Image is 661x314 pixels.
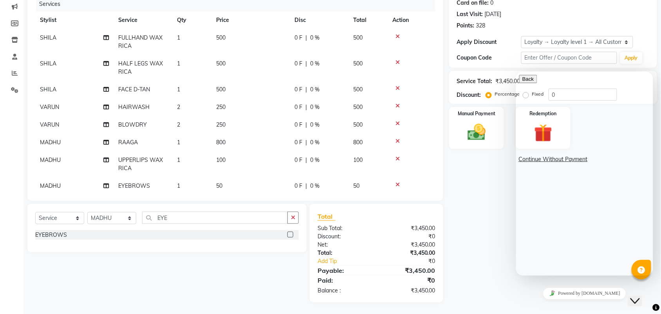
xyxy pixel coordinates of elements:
span: 500 [353,121,363,128]
span: RAAGA [118,139,138,146]
span: 1 [177,139,180,146]
span: | [305,85,307,94]
input: Search or Scan [142,212,288,224]
span: 0 F [294,103,302,111]
span: 500 [216,34,226,41]
span: BLOWDRY [118,121,147,128]
span: 2 [177,103,180,111]
div: ₹3,450.00 [376,249,441,257]
span: | [305,34,307,42]
span: 500 [353,34,363,41]
div: ₹0 [376,232,441,241]
div: Apply Discount [457,38,521,46]
span: 250 [216,121,226,128]
span: 0 F [294,60,302,68]
div: ₹0 [387,257,441,265]
span: 1 [177,156,180,163]
span: | [305,182,307,190]
iframe: chat widget [628,283,653,306]
span: | [305,138,307,147]
span: 0 F [294,34,302,42]
span: 800 [353,139,363,146]
span: FULLHAND WAX RICA [118,34,163,49]
div: ₹3,450.00 [496,77,520,85]
label: Manual Payment [458,110,495,117]
div: ₹3,450.00 [376,241,441,249]
span: SHILA [40,86,56,93]
div: Total: [312,249,377,257]
th: Qty [172,11,211,29]
span: SHILA [40,34,56,41]
span: 250 [216,103,226,111]
div: Coupon Code [457,54,521,62]
span: 100 [353,156,363,163]
input: Enter Offer / Coupon Code [521,52,617,64]
img: _cash.svg [462,122,491,143]
span: VARUN [40,121,59,128]
span: 500 [216,60,226,67]
a: Continue Without Payment [451,155,656,163]
span: 1 [177,34,180,41]
div: Payable: [312,266,377,275]
span: EYEBROWS [118,182,150,189]
span: MADHU [40,139,61,146]
span: 1 [177,60,180,67]
div: EYEBROWS [35,231,67,239]
span: 0 % [310,121,320,129]
span: | [305,156,307,164]
div: ₹3,450.00 [376,287,441,295]
div: ₹0 [376,276,441,285]
span: 800 [216,139,226,146]
th: Disc [290,11,349,29]
div: Sub Total: [312,224,377,232]
span: FACE D-TAN [118,86,150,93]
span: 0 F [294,138,302,147]
span: MADHU [40,182,61,189]
span: HALF LEGS WAX RICA [118,60,163,75]
span: 0 % [310,60,320,68]
th: Price [211,11,290,29]
span: 0 F [294,182,302,190]
div: Paid: [312,276,377,285]
div: [DATE] [485,10,502,18]
span: 0 F [294,85,302,94]
span: 0 % [310,138,320,147]
span: 1 [177,86,180,93]
th: Total [349,11,388,29]
span: 500 [216,86,226,93]
span: HAIRWASH [118,103,150,111]
span: 0 F [294,121,302,129]
div: Net: [312,241,377,249]
th: Stylist [35,11,114,29]
span: 50 [216,182,222,189]
span: VARUN [40,103,59,111]
th: Service [114,11,172,29]
span: 100 [216,156,226,163]
label: Percentage [495,91,520,98]
span: MADHU [40,156,61,163]
div: Discount: [457,91,481,99]
span: | [305,60,307,68]
div: Last Visit: [457,10,483,18]
span: | [305,121,307,129]
span: 1 [177,182,180,189]
div: Service Total: [457,77,493,85]
span: 0 % [310,34,320,42]
span: UPPERLIPS WAX RICA [118,156,163,172]
div: Balance : [312,287,377,295]
span: 0 % [310,156,320,164]
span: 500 [353,103,363,111]
iframe: chat widget [516,72,653,276]
span: 500 [353,86,363,93]
iframe: chat widget [516,285,653,302]
span: 50 [353,182,359,189]
div: ₹3,450.00 [376,224,441,232]
span: Total [318,212,336,221]
span: 2 [177,121,180,128]
a: Add Tip [312,257,387,265]
button: Apply [620,52,643,64]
